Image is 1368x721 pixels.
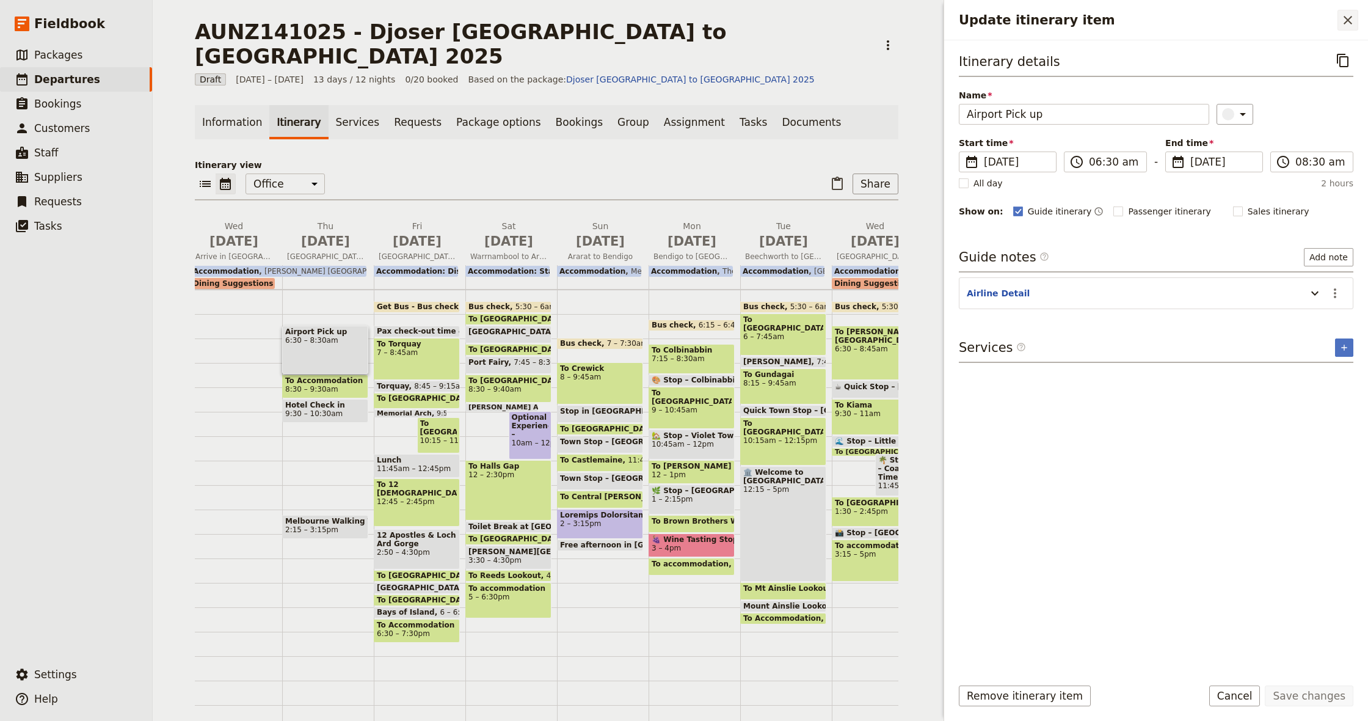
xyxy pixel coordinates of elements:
[420,436,457,445] span: 10:15 – 11:45am
[743,332,823,341] span: 6 – 7:45am
[1209,686,1261,706] button: Cancel
[745,220,822,251] h2: Tue
[379,220,456,251] h2: Fri
[1304,248,1353,266] button: Add note
[282,220,374,265] button: Thu [DATE][GEOGRAPHIC_DATA]
[835,507,915,516] span: 1:30 – 2:45pm
[837,220,914,251] h2: Wed
[835,401,915,409] span: To Kiama
[832,540,918,582] div: To accommodation3:15 – 5pm
[468,358,514,367] span: Port Fairy
[560,541,726,549] span: Free afternoon in [GEOGRAPHIC_DATA]
[557,405,643,423] div: Stop in [GEOGRAPHIC_DATA] – Wool, Art & Small-Town Charm
[34,693,58,705] span: Help
[468,328,559,336] span: [GEOGRAPHIC_DATA]
[377,608,440,617] span: Bays of Island
[743,436,823,445] span: 10:15am – 12:15pm
[1335,339,1353,357] button: Add service inclusion
[649,320,735,331] div: Bus check6:15 – 6:45am
[743,406,912,415] span: Quick Town Stop – [GEOGRAPHIC_DATA]
[967,287,1030,299] button: Airline Detail
[377,571,479,580] span: To [GEOGRAPHIC_DATA]
[195,174,216,194] button: List view
[34,98,81,110] span: Bookings
[652,354,732,363] span: 7:15 – 8:30am
[740,301,826,313] div: Bus check5:30 – 6am
[853,174,898,194] button: Share
[743,602,841,610] span: Mount Ainslie Lookout
[560,511,640,519] span: Loremips Dolorsitam – Con Adi Elitse Doeiusmo Temp Inc 1, 62:67ut – 24:11la Etdo magn aliq enim a...
[699,321,752,329] span: 6:15 – 6:45am
[651,267,717,276] span: Accommodation
[285,401,365,409] span: Hotel Check in
[1325,283,1345,304] button: Actions
[734,560,776,574] span: 4 – 4:45pm
[34,15,105,33] span: Fieldbook
[285,409,343,418] span: 9:30 – 10:30am
[732,105,775,139] a: Tasks
[1295,155,1345,169] input: ​
[740,582,826,600] div: To Mt Ainslie Lookout
[377,596,479,604] span: To [GEOGRAPHIC_DATA]
[832,448,905,456] div: To [GEOGRAPHIC_DATA]
[557,338,643,350] div: Bus check7 – 7:30am
[649,558,735,576] div: To accommodation4 – 4:45pm
[743,468,823,485] span: 🏛️ Welcome to [GEOGRAPHIC_DATA]
[329,105,387,139] a: Services
[374,393,460,409] div: To [GEOGRAPHIC_DATA]
[547,571,588,580] span: 4:30 – 5pm
[374,409,447,418] div: Memorial Arch9:55 – 10:15am
[287,232,364,251] span: [DATE]
[465,546,551,569] div: [PERSON_NAME][GEOGRAPHIC_DATA]3:30 – 4:30pm
[740,220,832,265] button: Tue [DATE]Beechworth to [GEOGRAPHIC_DATA]
[465,344,551,356] div: To [GEOGRAPHIC_DATA]
[832,301,918,313] div: Bus check5:30 – 6am
[515,302,556,311] span: 5:30 – 6am
[790,302,831,311] span: 5:30 – 6am
[465,521,551,533] div: Toilet Break at [GEOGRAPHIC_DATA]
[468,376,548,385] span: To [GEOGRAPHIC_DATA]
[610,105,657,139] a: Group
[420,419,457,436] span: To [GEOGRAPHIC_DATA]
[282,399,368,423] div: Hotel Check in9:30 – 10:30am
[374,595,460,606] div: To [GEOGRAPHIC_DATA]
[1016,342,1026,352] span: ​
[285,376,365,385] span: To Accommodation
[377,497,457,506] span: 12:45 – 2:45pm
[449,105,548,139] a: Package options
[374,252,460,262] span: [GEOGRAPHIC_DATA] to [GEOGRAPHIC_DATA] via [GEOGRAPHIC_DATA]
[743,302,790,311] span: Bus check
[959,11,1337,29] h2: Update itinerary item
[560,425,663,433] span: To [GEOGRAPHIC_DATA]
[374,529,460,569] div: 12 Apostles & Loch Ard Gorge2:50 – 4:30pm
[437,410,489,417] span: 9:55 – 10:15am
[557,509,643,539] div: Loremips Dolorsitam – Con Adi Elitse Doeiusmo Temp Inc 1, 62:67ut – 24:11la Etdo magn aliq enim a...
[835,382,1057,391] span: ☕ Quick Stop – [PERSON_NAME][GEOGRAPHIC_DATA]
[259,267,404,276] span: [PERSON_NAME] [GEOGRAPHIC_DATA]
[878,456,915,481] span: 🌴 Stop – Coastal Time in [GEOGRAPHIC_DATA]
[560,474,703,483] span: Town Stop – [GEOGRAPHIC_DATA]
[835,409,915,418] span: 9:30 – 11am
[557,491,643,508] div: To Central [PERSON_NAME] Mine
[832,252,919,262] span: [GEOGRAPHIC_DATA] to [GEOGRAPHIC_DATA]
[832,266,1191,277] div: AccommodationOaks Sydney Goldsbrough Suites
[287,220,364,251] h2: Thu
[835,328,915,345] span: To [PERSON_NAME][GEOGRAPHIC_DATA]
[652,406,732,414] span: 9 – 10:45am
[560,492,700,501] span: To Central [PERSON_NAME] Mine
[374,454,460,478] div: Lunch11:45am – 12:45pm
[835,550,915,558] span: 3:15 – 5pm
[34,147,59,159] span: Staff
[649,266,733,277] div: AccommodationThe [GEOGRAPHIC_DATA]
[195,20,870,68] h1: AUNZ141025 - Djoser [GEOGRAPHIC_DATA] to [GEOGRAPHIC_DATA] 2025
[377,394,479,403] span: To [GEOGRAPHIC_DATA]
[837,232,914,251] span: [DATE]
[465,313,551,325] div: To [GEOGRAPHIC_DATA]
[835,529,1057,537] span: 📸 Stop – [GEOGRAPHIC_DATA], [GEOGRAPHIC_DATA]
[191,252,277,262] span: Arrive in [GEOGRAPHIC_DATA]
[374,381,460,392] div: Torquay8:45 – 9:15am
[652,389,732,406] span: To [GEOGRAPHIC_DATA]
[559,267,625,276] span: Accommodation
[468,302,515,311] span: Bus check
[740,466,826,582] div: 🏛️ Welcome to [GEOGRAPHIC_DATA]12:15 – 5pm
